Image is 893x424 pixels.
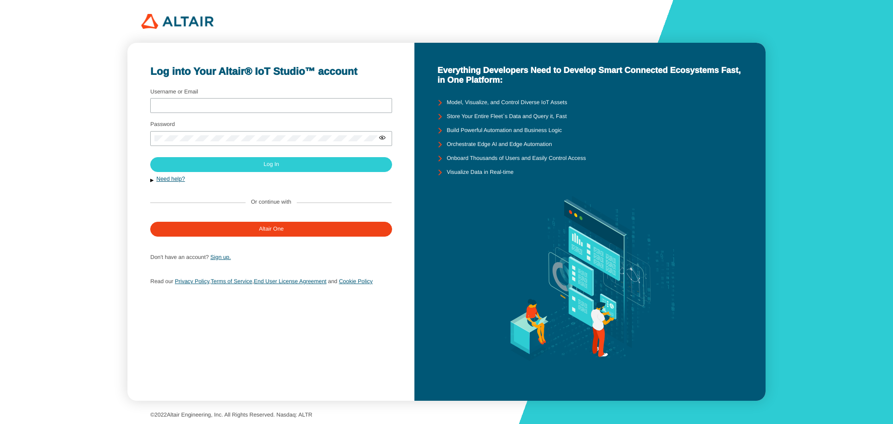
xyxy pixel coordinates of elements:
unity-typography: Store Your Entire Fleet`s Data and Query it, Fast [446,113,566,120]
img: background.svg [491,179,689,378]
p: © Altair Engineering, Inc. All Rights Reserved. Nasdaq: ALTR [150,412,743,418]
a: End User License Agreement [254,278,327,285]
button: Need help? [150,176,392,184]
unity-typography: Visualize Data in Real-time [446,169,513,176]
a: Cookie Policy [339,278,373,285]
img: 320px-Altair_logo.png [141,14,213,29]
a: Need help? [156,176,185,182]
label: Username or Email [150,88,198,95]
span: 2022 [154,411,167,418]
span: Don't have an account? [150,254,209,260]
a: Sign up. [210,254,231,260]
span: and [328,278,337,285]
span: Read our [150,278,173,285]
unity-typography: Log into Your Altair® IoT Studio™ account [150,66,392,77]
label: Password [150,121,175,127]
unity-typography: Build Powerful Automation and Business Logic [446,127,561,134]
unity-typography: Everything Developers Need to Develop Smart Connected Ecosystems Fast, in One Platform: [437,66,742,85]
label: Or continue with [251,199,292,205]
a: Terms of Service [211,278,252,285]
p: , , [150,275,392,287]
unity-typography: Orchestrate Edge AI and Edge Automation [446,141,552,148]
a: Privacy Policy [175,278,209,285]
unity-typography: Model, Visualize, and Control Diverse IoT Assets [446,99,567,106]
unity-typography: Onboard Thousands of Users and Easily Control Access [446,155,586,162]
